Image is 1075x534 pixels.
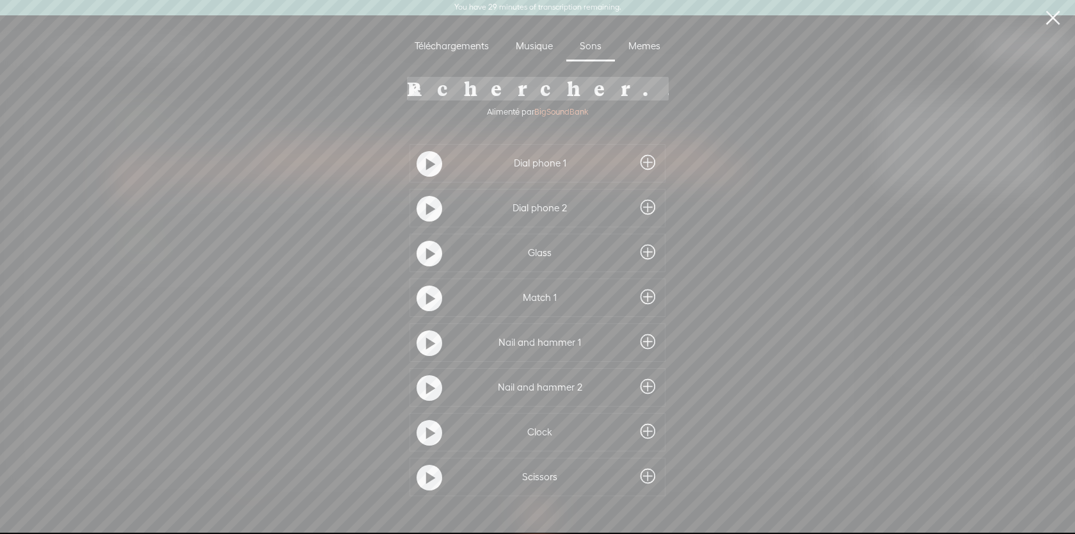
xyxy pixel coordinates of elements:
[458,381,621,394] div: Nail and hammer 2
[458,426,621,439] div: Clock
[502,32,566,61] div: Musique
[458,202,621,214] div: Dial phone 2
[458,336,621,349] div: Nail and hammer 1
[458,291,621,304] div: Match 1
[314,107,761,118] div: Alimenté par
[458,247,621,259] div: Glass
[458,471,621,483] div: Scissors
[566,32,615,61] div: Sons
[407,77,669,101] input: Rechercher...
[458,157,621,170] div: Dial phone 1
[615,32,674,61] div: Memes
[534,107,588,117] a: BigSoundBank
[401,32,502,61] div: Téléchargements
